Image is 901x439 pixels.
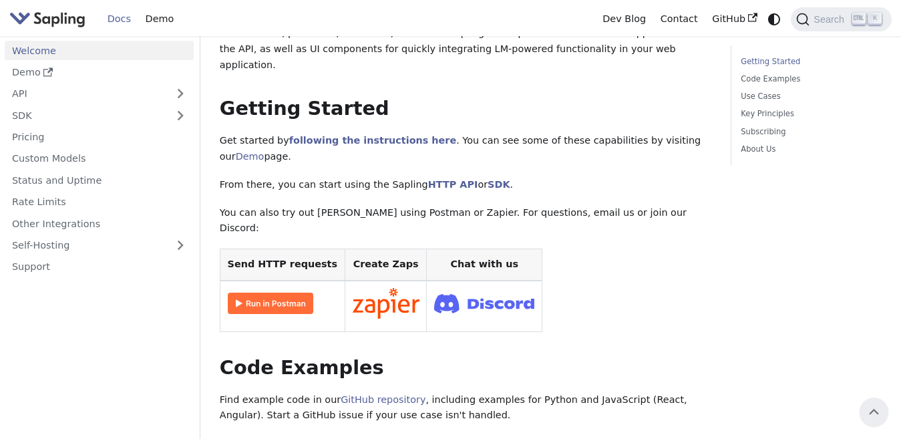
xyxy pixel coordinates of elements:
a: Pricing [5,128,194,147]
th: Chat with us [427,249,542,281]
a: Getting Started [741,55,877,68]
a: Self-Hosting [5,236,194,255]
button: Search (Ctrl+K) [791,7,891,31]
a: GitHub [705,9,764,29]
button: Expand sidebar category 'SDK' [167,106,194,125]
img: Sapling.ai [9,9,85,29]
th: Create Zaps [345,249,427,281]
a: Custom Models [5,149,194,168]
kbd: K [868,13,882,25]
a: HTTP API [428,179,478,190]
a: Demo [5,63,194,82]
a: Other Integrations [5,214,194,233]
a: SDK [488,179,510,190]
h2: Getting Started [220,97,711,121]
a: Use Cases [741,90,877,103]
h2: Code Examples [220,356,711,380]
a: Subscribing [741,126,877,138]
a: Status and Uptime [5,170,194,190]
a: About Us [741,143,877,156]
a: Demo [236,151,264,162]
a: SDK [5,106,167,125]
p: Find example code in our , including examples for Python and JavaScript (React, Angular). Start a... [220,392,711,424]
button: Scroll back to top [860,398,888,426]
p: From there, you can start using the Sapling or . [220,177,711,193]
a: Key Principles [741,108,877,120]
a: following the instructions here [289,135,456,146]
a: API [5,84,167,104]
a: Rate Limits [5,192,194,212]
a: Contact [653,9,705,29]
a: Demo [138,9,181,29]
a: Code Examples [741,73,877,86]
a: Dev Blog [595,9,653,29]
img: Run in Postman [228,293,313,314]
p: Get started by . You can see some of these capabilities by visiting our page. [220,133,711,165]
a: Support [5,257,194,277]
a: Sapling.ai [9,9,90,29]
img: Join Discord [434,290,534,317]
p: You can also try out [PERSON_NAME] using Postman or Zapier. For questions, email us or join our D... [220,205,711,237]
button: Expand sidebar category 'API' [167,84,194,104]
a: Docs [100,9,138,29]
th: Send HTTP requests [220,249,345,281]
a: GitHub repository [341,394,425,405]
img: Connect in Zapier [353,288,419,319]
button: Switch between dark and light mode (currently system mode) [765,9,784,29]
span: Search [809,14,852,25]
a: Welcome [5,41,194,60]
